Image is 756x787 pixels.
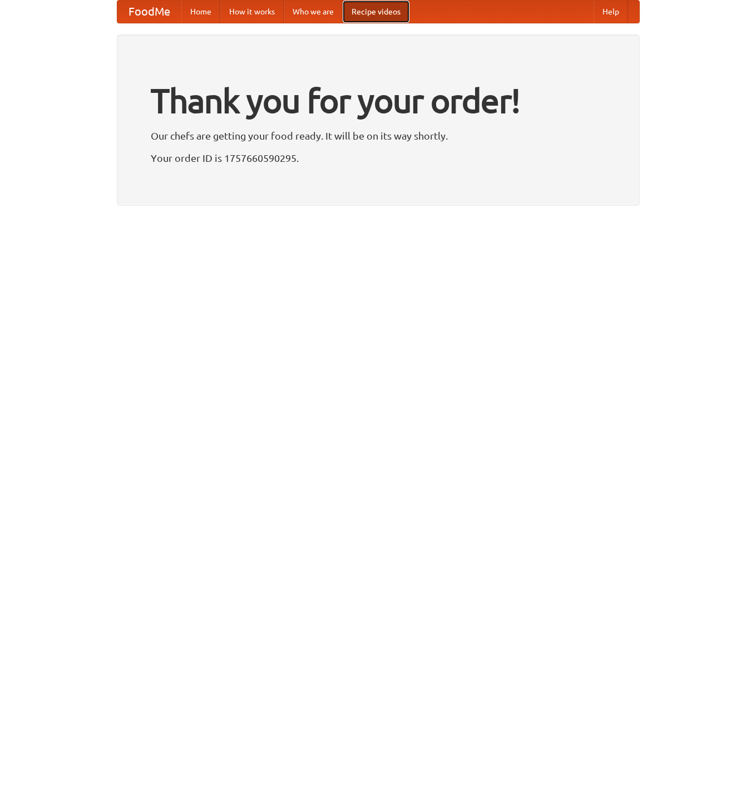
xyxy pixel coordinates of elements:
[594,1,628,23] a: Help
[151,150,606,166] p: Your order ID is 1757660590295.
[343,1,409,23] a: Recipe videos
[284,1,343,23] a: Who we are
[117,1,181,23] a: FoodMe
[151,74,606,127] h1: Thank you for your order!
[220,1,284,23] a: How it works
[151,127,606,144] p: Our chefs are getting your food ready. It will be on its way shortly.
[181,1,220,23] a: Home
